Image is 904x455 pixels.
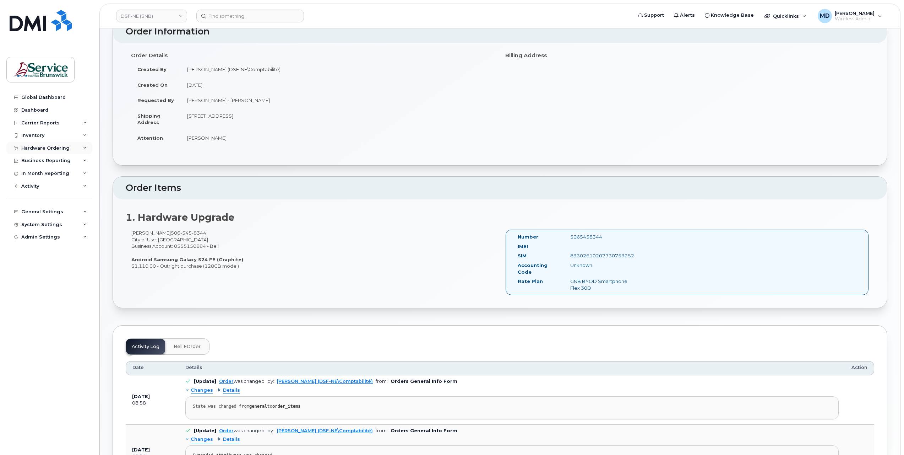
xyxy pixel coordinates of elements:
[131,257,243,262] strong: Android Samsung Galaxy S24 FE (Graphite)
[391,379,457,384] b: Orders General Info Form
[267,428,274,433] span: by:
[773,13,799,19] span: Quicklinks
[565,262,638,269] div: Unknown
[194,379,216,384] b: [Update]
[132,400,173,406] div: 08:58
[137,82,168,88] strong: Created On
[518,252,527,259] label: SIM
[191,436,213,443] span: Changes
[174,344,201,349] span: Bell eOrder
[633,8,669,22] a: Support
[196,10,304,22] input: Find something...
[820,12,830,20] span: MD
[669,8,700,22] a: Alerts
[759,9,811,23] div: Quicklinks
[518,243,528,250] label: IMEI
[223,387,240,394] span: Details
[171,230,206,236] span: 506
[131,53,495,59] h4: Order Details
[219,379,265,384] div: was changed
[194,428,216,433] b: [Update]
[219,428,265,433] div: was changed
[137,135,163,141] strong: Attention
[565,252,638,259] div: 89302610207730759252
[181,92,495,108] td: [PERSON_NAME] - [PERSON_NAME]
[249,404,267,409] strong: general
[126,212,234,223] strong: 1. Hardware Upgrade
[193,404,831,409] div: State was changed from to
[518,278,543,285] label: Rate Plan
[565,278,638,291] div: GNB BYOD Smartphone Flex 30D
[376,379,388,384] span: from:
[835,16,875,22] span: Wireless Admin
[181,61,495,77] td: [PERSON_NAME] (DSF-NE\Comptabilité)
[181,77,495,93] td: [DATE]
[267,379,274,384] span: by:
[813,9,887,23] div: Matthew Deveau
[126,183,874,193] h2: Order Items
[277,428,373,433] a: [PERSON_NAME] (DSF-NE\Comptabilité)
[835,10,875,16] span: [PERSON_NAME]
[116,10,187,22] a: DSF-NE (SNB)
[185,364,202,371] span: Details
[223,436,240,443] span: Details
[518,262,560,275] label: Accounting Code
[565,234,638,240] div: 5065458344
[181,130,495,146] td: [PERSON_NAME]
[126,27,874,37] h2: Order Information
[180,230,192,236] span: 545
[700,8,759,22] a: Knowledge Base
[711,12,754,19] span: Knowledge Base
[132,364,144,371] span: Date
[518,234,538,240] label: Number
[272,404,300,409] strong: order_items
[126,230,500,269] div: [PERSON_NAME] City of Use: [GEOGRAPHIC_DATA] Business Account: 0555150884 - Bell $1,110.00 - Outr...
[137,66,167,72] strong: Created By
[132,447,150,453] b: [DATE]
[219,428,234,433] a: Order
[505,53,869,59] h4: Billing Address
[181,108,495,130] td: [STREET_ADDRESS]
[644,12,664,19] span: Support
[680,12,695,19] span: Alerts
[137,97,174,103] strong: Requested By
[132,394,150,399] b: [DATE]
[219,379,234,384] a: Order
[391,428,457,433] b: Orders General Info Form
[191,387,213,394] span: Changes
[192,230,206,236] span: 8344
[845,361,874,375] th: Action
[376,428,388,433] span: from:
[137,113,160,125] strong: Shipping Address
[277,379,373,384] a: [PERSON_NAME] (DSF-NE\Comptabilité)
